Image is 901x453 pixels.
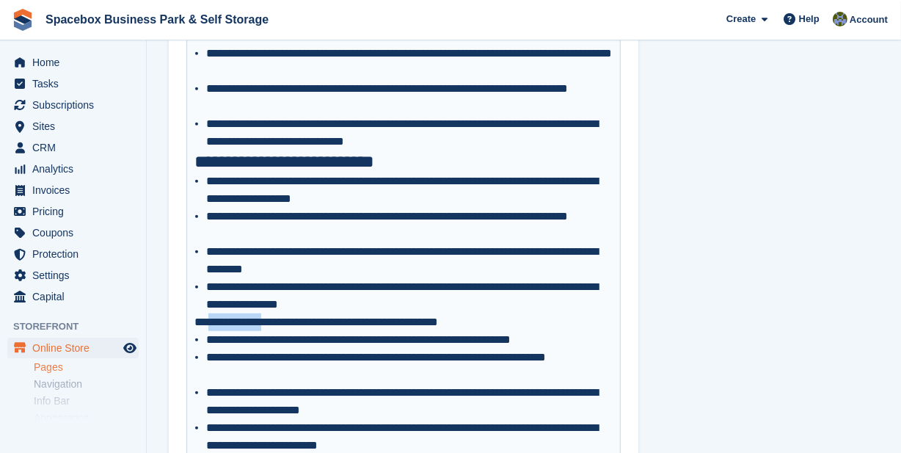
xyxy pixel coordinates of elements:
[7,137,139,158] a: menu
[7,201,139,222] a: menu
[32,180,120,200] span: Invoices
[7,244,139,264] a: menu
[7,116,139,137] a: menu
[12,9,34,31] img: stora-icon-8386f47178a22dfd0bd8f6a31ec36ba5ce8667c1dd55bd0f319d3a0aa187defe.svg
[32,265,120,286] span: Settings
[7,338,139,358] a: menu
[121,339,139,357] a: Preview store
[7,265,139,286] a: menu
[34,411,139,425] a: Appearance
[7,159,139,179] a: menu
[32,95,120,115] span: Subscriptions
[32,338,120,358] span: Online Store
[7,95,139,115] a: menu
[32,159,120,179] span: Analytics
[34,377,139,391] a: Navigation
[726,12,756,26] span: Create
[7,73,139,94] a: menu
[7,286,139,307] a: menu
[32,201,120,222] span: Pricing
[32,73,120,94] span: Tasks
[833,12,847,26] img: sahil
[40,7,274,32] a: Spacebox Business Park & Self Storage
[7,52,139,73] a: menu
[32,116,120,137] span: Sites
[32,52,120,73] span: Home
[34,360,139,374] a: Pages
[850,12,888,27] span: Account
[32,137,120,158] span: CRM
[32,286,120,307] span: Capital
[13,319,146,334] span: Storefront
[7,180,139,200] a: menu
[799,12,820,26] span: Help
[34,394,139,408] a: Info Bar
[32,244,120,264] span: Protection
[7,222,139,243] a: menu
[32,222,120,243] span: Coupons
